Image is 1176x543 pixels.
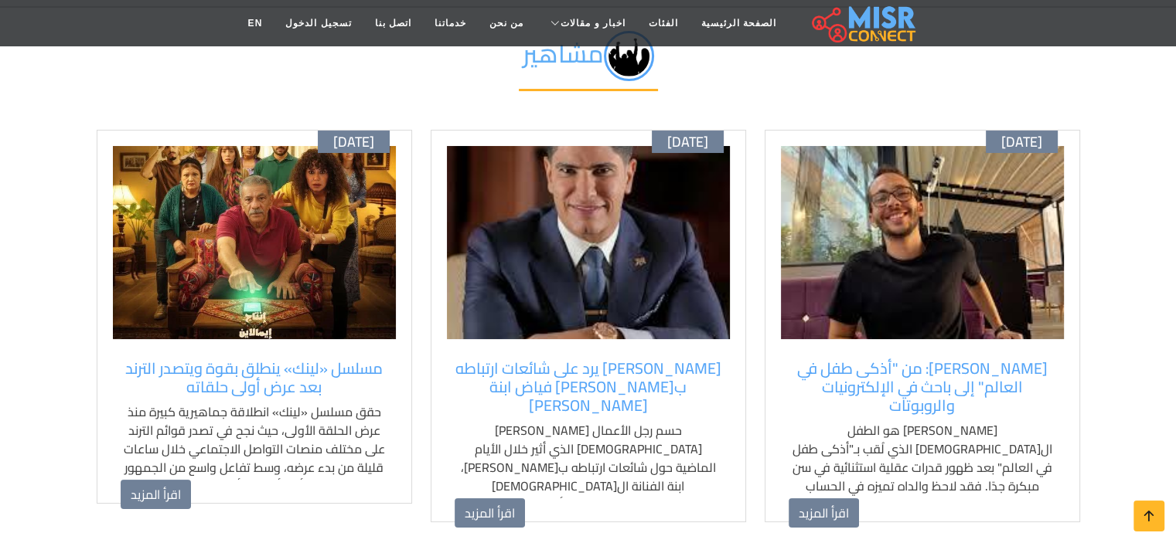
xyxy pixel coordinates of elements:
[455,498,525,528] a: اقرأ المزيد
[637,8,690,38] a: الفئات
[812,4,915,42] img: main.misr_connect
[121,359,388,396] a: مسلسل «لينك» ينطلق بقوة ويتصدر الترند بعد عرض أولى حلقاته
[789,359,1056,415] a: [PERSON_NAME]: من "أذكى طفل في العالم" إلى باحث في الإلكترونيات والروبوتات
[1001,134,1042,151] span: [DATE]
[455,421,722,532] p: حسم رجل الأعمال [PERSON_NAME][DEMOGRAPHIC_DATA] الذي أثير خلال الأيام الماضية حول شائعات ارتباطه ...
[447,146,730,339] img: احمد ابو هشيمة
[363,8,423,38] a: اتصل بنا
[333,134,374,151] span: [DATE]
[535,8,637,38] a: اخبار و مقالات
[604,31,654,81] img: ed3xwPSaX5pJLGRUby2P.png
[121,480,191,509] a: اقرأ المزيد
[121,402,388,495] p: حقق مسلسل «لينك» انطلاقة جماهيرية كبيرة منذ عرض الحلقة الأولى، حيث نجح في تصدر قوائم الترند على م...
[789,421,1056,532] p: [PERSON_NAME] هو الطفل ال[DEMOGRAPHIC_DATA] الذي لُقب بـ"أذكى طفل في العالم" بعد ظهور قدرات عقلية...
[667,134,708,151] span: [DATE]
[561,16,625,30] span: اخبار و مقالات
[781,146,1064,339] img: محمود وائل: من "أذكى طفل في العالم"
[113,146,396,339] img: أبطال مسلسل «لينك» في مشهد من الحلقة الأولى بعد تصدر العمل للترند
[455,359,722,415] a: [PERSON_NAME] يرد على شائعات ارتباطه ب[PERSON_NAME] فياض ابنة [PERSON_NAME]
[789,498,859,528] a: اقرأ المزيد
[478,8,535,38] a: من نحن
[423,8,478,38] a: خدماتنا
[519,31,658,91] h2: مشاهير
[237,8,274,38] a: EN
[690,8,788,38] a: الصفحة الرئيسية
[274,8,363,38] a: تسجيل الدخول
